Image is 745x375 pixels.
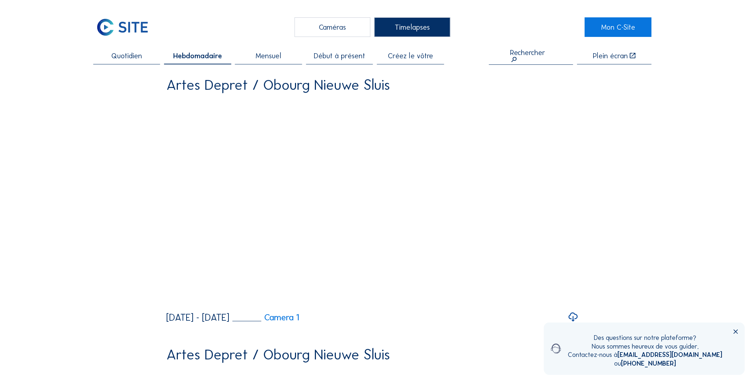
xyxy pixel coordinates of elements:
div: Caméras [295,17,371,37]
div: Timelapses [374,17,450,37]
div: Nous sommes heureux de vous guider. [568,342,723,351]
div: Artes Depret / Obourg Nieuwe Sluis [167,347,390,362]
div: [DATE] - [DATE] [167,313,230,322]
a: [PHONE_NUMBER] [621,359,676,367]
video: Your browser does not support the video tag. [167,99,579,306]
img: C-SITE Logo [93,17,152,37]
div: Rechercher [510,49,553,63]
div: ou [568,359,723,368]
span: Début à présent [314,52,365,59]
span: Créez le vôtre [388,52,433,59]
div: Plein écran [593,52,628,59]
span: Mensuel [256,52,282,59]
div: Contactez-nous à [568,351,723,359]
div: Artes Depret / Obourg Nieuwe Sluis [167,78,390,92]
a: [EMAIL_ADDRESS][DOMAIN_NAME] [618,351,723,359]
span: Hebdomadaire [173,52,222,59]
a: Camera 1 [232,313,299,322]
a: C-SITE Logo [93,17,160,37]
img: operator [551,334,561,364]
span: Quotidien [111,52,142,59]
a: Mon C-Site [585,17,652,37]
div: Des questions sur notre plateforme? [568,334,723,342]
